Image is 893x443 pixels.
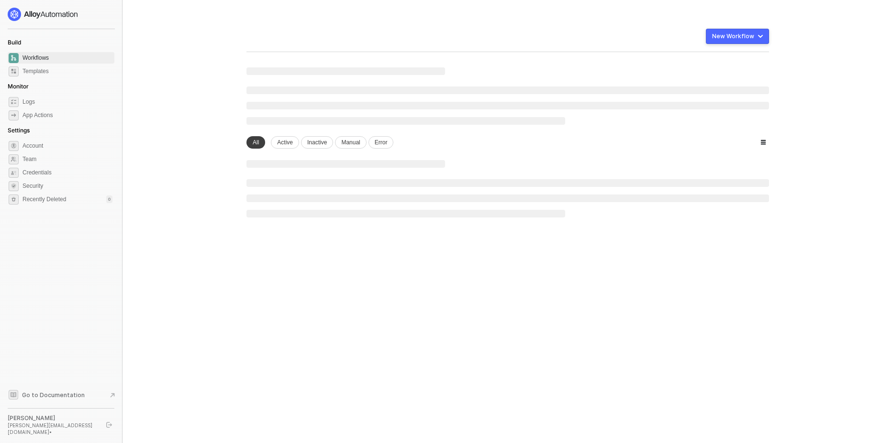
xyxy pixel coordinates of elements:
[8,39,21,46] span: Build
[9,390,18,400] span: documentation
[8,127,30,134] span: Settings
[8,8,114,21] a: logo
[9,141,19,151] span: settings
[712,32,754,40] div: New Workflow
[706,29,769,44] button: New Workflow
[9,154,19,164] span: team
[335,136,366,149] div: Manual
[106,195,112,203] div: 0
[368,136,394,149] div: Error
[301,136,333,149] div: Inactive
[9,181,19,191] span: security
[108,390,117,400] span: document-arrow
[22,167,112,178] span: Credentials
[9,168,19,178] span: credentials
[22,180,112,192] span: Security
[8,422,98,435] div: [PERSON_NAME][EMAIL_ADDRESS][DOMAIN_NAME] •
[22,52,112,64] span: Workflows
[9,66,19,76] span: marketplace
[22,111,53,119] div: App Actions
[106,422,112,428] span: logout
[8,389,115,400] a: Knowledge Base
[22,96,112,108] span: Logs
[8,8,78,21] img: logo
[8,83,29,90] span: Monitor
[8,414,98,422] div: [PERSON_NAME]
[22,391,85,399] span: Go to Documentation
[22,195,66,204] span: Recently Deleted
[9,53,19,63] span: dashboard
[9,194,19,205] span: settings
[22,153,112,165] span: Team
[9,97,19,107] span: icon-logs
[246,136,265,149] div: All
[22,65,112,77] span: Templates
[271,136,299,149] div: Active
[22,140,112,151] span: Account
[9,110,19,120] span: icon-app-actions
